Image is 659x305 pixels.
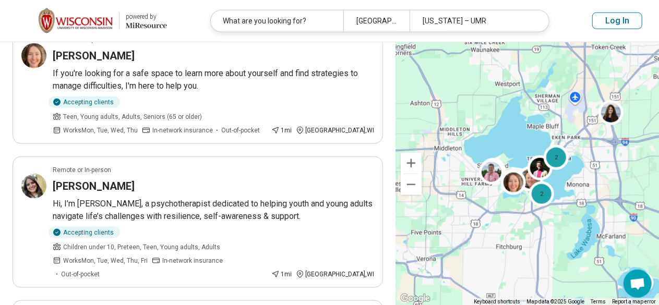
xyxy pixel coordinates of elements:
[49,227,120,238] div: Accepting clients
[126,12,167,21] div: powered by
[17,8,167,33] a: University of Wisconsin-Madisonpowered by
[544,145,569,170] div: 2
[53,179,135,193] h3: [PERSON_NAME]
[343,10,410,32] div: [GEOGRAPHIC_DATA], [GEOGRAPHIC_DATA]
[53,48,135,63] h3: [PERSON_NAME]
[296,126,374,135] div: [GEOGRAPHIC_DATA] , WI
[612,299,656,304] a: Report a map error
[530,181,555,206] div: 2
[63,242,220,252] span: Children under 10, Preteen, Teen, Young adults, Adults
[63,256,148,265] span: Works Mon, Tue, Wed, Thu, Fri
[53,67,374,92] p: If you're looking for a safe space to learn more about yourself and find strategies to manage dif...
[401,174,422,195] button: Zoom out
[53,198,374,223] p: Hi, I’m [PERSON_NAME], a psychotherapist dedicated to helping youth and young adults navigate lif...
[592,13,642,29] button: Log In
[401,153,422,174] button: Zoom in
[526,299,584,304] span: Map data ©2025 Google
[152,126,213,135] span: In-network insurance
[221,126,260,135] span: Out-of-pocket
[61,270,100,279] span: Out-of-pocket
[63,112,202,121] span: Teen, Young adults, Adults, Seniors (65 or older)
[271,270,292,279] div: 1 mi
[39,8,113,33] img: University of Wisconsin-Madison
[296,270,374,279] div: [GEOGRAPHIC_DATA] , WI
[49,96,120,108] div: Accepting clients
[410,10,542,32] div: [US_STATE] – UMR
[591,299,606,304] a: Terms (opens in new tab)
[271,126,292,135] div: 1 mi
[63,126,138,135] span: Works Mon, Tue, Wed, Thu
[53,165,111,175] p: Remote or In-person
[162,256,223,265] span: In-network insurance
[624,270,652,298] div: Open chat
[211,10,343,32] div: What are you looking for?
